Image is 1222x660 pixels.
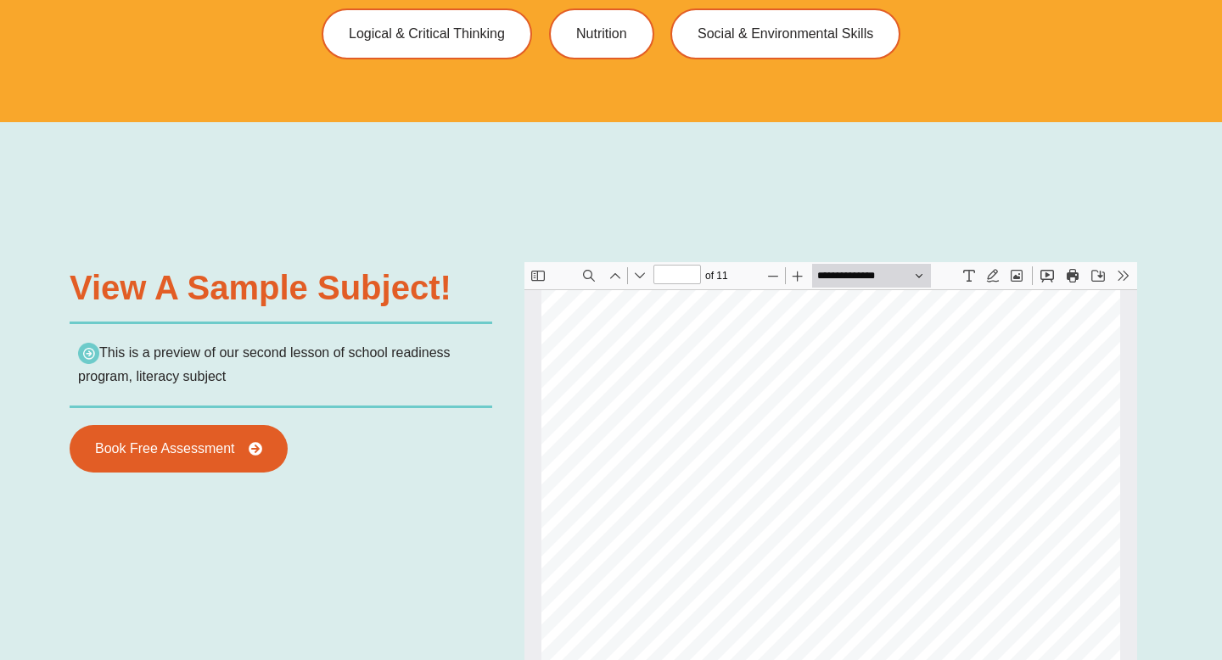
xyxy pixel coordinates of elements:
[155,610,167,622] span: 
[142,610,150,622] span: B
[110,490,116,501] span: L
[549,8,654,59] a: Nutrition
[379,490,387,501] span: H
[247,490,255,501] span: R
[230,490,240,501] span: 
[249,364,492,372] span: $OOULJKWV5HVHUYHG/LWHUDF\6FKRRO5HDGLQHVV3URJUDP
[293,490,299,501] span: L
[457,610,466,622] span: D
[117,490,120,501] span: \
[670,8,900,59] a: Social & Environmental Skills
[336,490,342,501] span: L
[373,490,384,501] span: W
[314,610,322,622] span: Z
[185,490,195,501] span: W
[480,2,504,25] button: Add or edit images
[178,2,210,25] span: of ⁨11⁩
[304,610,316,622] span: 
[362,490,373,501] span: 
[202,490,208,501] span: Z
[199,490,210,501] span: 
[344,490,350,501] span: V
[92,490,98,501] span: F
[376,490,386,501] span: W
[322,8,532,59] a: Logical & Critical Thinking
[263,490,270,501] span: E
[269,490,272,501] span: \
[151,490,158,501] span: P
[149,610,157,622] span: B
[126,490,136,501] span: 
[338,490,345,501] span: V
[385,490,393,501] span: U
[114,490,124,501] span: W
[327,490,334,501] span: P
[318,490,326,501] span: H
[170,610,178,622] span: E
[310,490,320,501] span: W
[365,490,373,501] span: O
[173,490,183,501] span: W
[447,610,456,622] span: B
[102,490,108,501] span: L
[454,610,466,622] span: 
[253,490,259,501] span: Z
[324,490,334,501] span: 
[238,490,246,501] span: H
[137,490,144,501] span: &
[216,490,223,501] span: U
[70,425,288,473] a: Book Free Assessment
[244,490,253,501] span: O
[349,27,505,41] span: Logical & Critical Thinking
[284,490,292,501] span: U
[457,2,480,25] button: Draw
[225,490,232,501] span: V
[1137,579,1222,660] iframe: Chat Widget
[307,490,317,501] span: 
[274,490,284,501] span: 
[168,490,176,501] span: H
[307,610,316,622] span: R
[261,490,271,501] span: 
[149,364,201,372] span: 6XFFHVV
[193,490,201,501] span: H
[440,610,449,622] span: B
[277,490,283,501] span: Z
[210,490,217,501] span: R
[290,490,300,501] span: W
[464,610,476,622] span: W
[698,27,873,41] span: Social & Environmental Skills
[159,610,167,622] span: U
[160,490,166,501] span: S
[104,490,111,501] span: Y
[297,610,305,622] span: B
[95,442,235,456] span: Book Free Assessment
[122,490,132,501] span: 
[78,341,492,389] span: This is a preview of our second lesson of school readiness program, literacy subject
[301,490,306,501] span: J
[177,490,184,501] span: H
[313,490,320,501] span: K
[233,490,240,501] span: E
[356,490,362,501] span: J
[349,490,355,501] span: L
[350,490,359,501] span: Q
[70,271,492,305] h3: View a sample subject!
[295,490,304,501] span: Q
[78,343,99,364] img: icon-list.png
[197,364,283,372] span: XWRULQJ
[219,490,227,501] span: G
[192,364,197,372] span: 7
[290,610,299,622] span: B
[98,490,109,501] span: W
[433,2,457,25] button: Text
[163,610,171,622] span: D
[188,490,194,501] span: K
[145,490,153,501] span: R
[576,27,627,41] span: Nutrition
[182,490,193,501] span: 
[288,490,294,501] span: L
[367,490,375,501] span: H
[165,490,174,501] span: O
